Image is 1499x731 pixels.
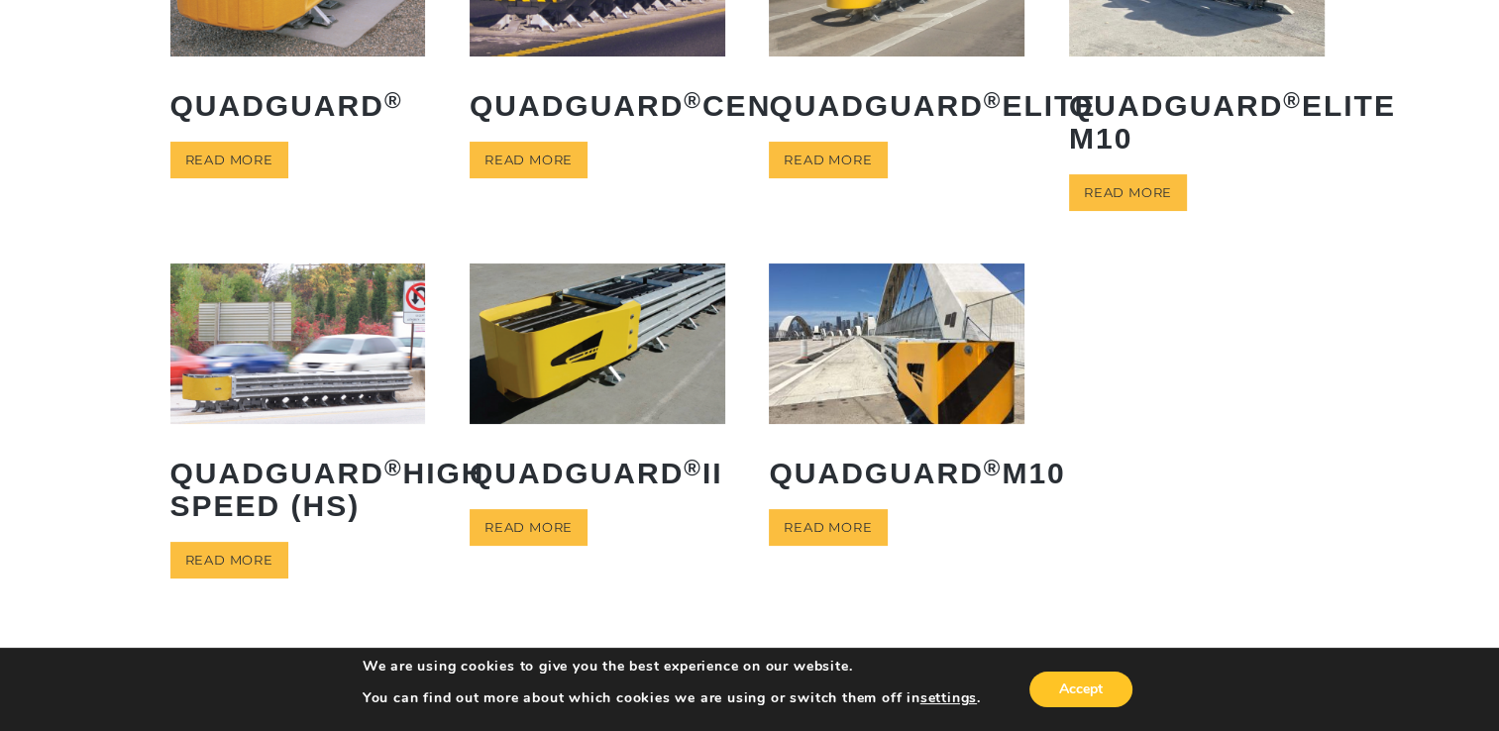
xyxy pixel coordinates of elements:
[1029,672,1132,707] button: Accept
[684,88,702,113] sup: ®
[470,142,588,178] a: Read more about “QuadGuard® CEN”
[1069,174,1187,211] a: Read more about “QuadGuard® Elite M10”
[384,88,403,113] sup: ®
[769,263,1024,503] a: QuadGuard®M10
[170,263,426,536] a: QuadGuard®High Speed (HS)
[470,442,725,504] h2: QuadGuard II
[1069,74,1325,169] h2: QuadGuard Elite M10
[170,442,426,537] h2: QuadGuard High Speed (HS)
[170,542,288,578] a: Read more about “QuadGuard® High Speed (HS)”
[984,456,1003,480] sup: ®
[470,263,725,503] a: QuadGuard®II
[470,509,588,546] a: Read more about “QuadGuard® II”
[170,74,426,137] h2: QuadGuard
[363,689,981,707] p: You can find out more about which cookies we are using or switch them off in .
[384,456,403,480] sup: ®
[769,142,887,178] a: Read more about “QuadGuard® Elite”
[769,74,1024,137] h2: QuadGuard Elite
[984,88,1003,113] sup: ®
[1283,88,1302,113] sup: ®
[684,456,702,480] sup: ®
[769,442,1024,504] h2: QuadGuard M10
[470,74,725,137] h2: QuadGuard CEN
[363,658,981,676] p: We are using cookies to give you the best experience on our website.
[769,509,887,546] a: Read more about “QuadGuard® M10”
[170,142,288,178] a: Read more about “QuadGuard®”
[920,689,977,707] button: settings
